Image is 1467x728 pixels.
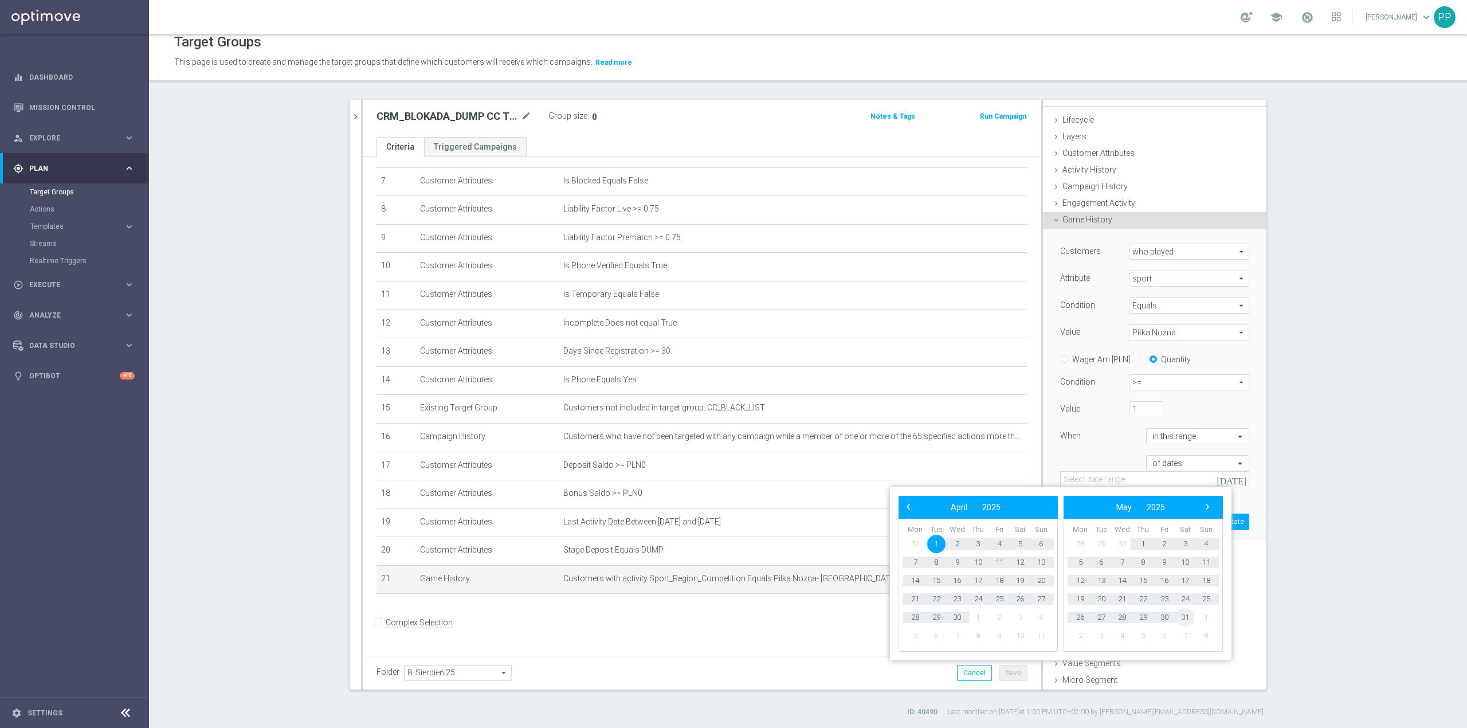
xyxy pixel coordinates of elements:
span: 25 [990,590,1009,608]
button: Templates keyboard_arrow_right [30,222,135,231]
i: track_changes [13,310,23,320]
span: 22 [1134,590,1152,608]
span: 8 [927,553,946,572]
label: Condition [1060,300,1095,310]
span: 3 [969,535,987,553]
td: Customer Attributes [415,224,559,253]
label: Attribute [1060,273,1090,283]
td: 8 [376,196,415,225]
label: Value [1060,404,1080,414]
span: 25 [1197,590,1215,608]
span: 17 [1176,572,1194,590]
span: 7 [1176,627,1194,645]
i: done [1249,609,1258,618]
div: gps_fixed Plan keyboard_arrow_right [13,164,135,173]
span: 6 [1032,535,1050,553]
button: [DATE] [1215,471,1249,488]
div: Optibot [13,361,135,391]
div: Data Studio keyboard_arrow_right [13,341,135,350]
span: 3 [1092,627,1111,645]
label: Quantity [1161,354,1191,365]
span: 2 [990,608,1009,627]
span: 6 [927,627,946,645]
th: weekday [1195,525,1217,535]
a: Streams [30,239,119,248]
span: 11 [1197,553,1215,572]
span: Customers not included in target group: CC_BLACK_LIST [563,403,765,413]
a: Optibot [29,361,120,391]
span: 2025 [982,503,1001,512]
span: 7 [906,553,924,572]
i: done [1249,642,1258,651]
label: Value [1060,327,1080,337]
span: 19 [1011,572,1029,590]
span: Value Segments [1062,659,1121,668]
a: Realtime Triggers [30,256,119,265]
div: equalizer Dashboard [13,73,135,82]
span: Analyze [29,312,124,319]
span: Campaign History [1062,182,1128,191]
div: Mission Control [13,92,135,123]
a: Triggered Campaigns [424,137,527,157]
span: 5 [906,627,924,645]
a: Target Groups [30,187,119,197]
label: Wager Am [PLN] [1072,354,1130,365]
td: Customer Attributes [415,310,559,338]
span: 24 [969,590,987,608]
i: keyboard_arrow_right [124,163,135,174]
span: 21 [1113,590,1131,608]
i: keyboard_arrow_right [124,340,135,351]
button: Update [1215,514,1249,530]
td: Game History [415,565,559,594]
span: 12 [1071,572,1089,590]
td: Customer Attributes [415,281,559,310]
span: 23 [948,590,966,608]
span: May [1116,503,1132,512]
div: Execute [13,280,124,290]
a: [PERSON_NAME]keyboard_arrow_down [1364,9,1434,26]
span: 7 [948,627,966,645]
span: 4 [1113,627,1131,645]
td: Campaign History [415,423,559,452]
button: track_changes Analyze keyboard_arrow_right [13,311,135,320]
i: done [1202,148,1211,158]
span: 13 [1032,553,1050,572]
span: 4 [1197,535,1215,553]
div: +10 [120,372,135,379]
i: done [1249,576,1258,585]
span: 30 [948,608,966,627]
i: done [1249,592,1258,601]
button: chevron_right [350,100,361,134]
span: April [951,503,967,512]
span: 19 [1071,590,1089,608]
th: weekday [1154,525,1175,535]
span: 31 [906,535,924,553]
i: equalizer [13,72,23,83]
td: Customer Attributes [415,196,559,225]
th: weekday [947,525,968,535]
ng-select: of dates [1146,455,1249,471]
div: play_circle_outline Execute keyboard_arrow_right [13,280,135,289]
button: › [1199,500,1214,515]
div: Analyze [13,310,124,320]
span: 31 [1176,608,1194,627]
span: 8 [1197,627,1215,645]
span: Deposit Saldo >= PLN0 [563,460,646,470]
span: 16 [948,572,966,590]
i: done [1249,625,1258,635]
span: 20 [1032,572,1050,590]
span: 9 [948,553,966,572]
span: Liability Factor Live >= 0.75 [563,204,659,214]
span: › [1200,499,1215,514]
button: Run Campaign [979,110,1027,123]
i: done [1249,542,1258,551]
th: weekday [1030,525,1052,535]
span: 18 [1197,572,1215,590]
a: Actions [30,205,119,214]
th: weekday [989,525,1010,535]
th: weekday [1112,525,1133,535]
label: Condition [1060,377,1095,387]
label: When [1060,430,1081,441]
span: 0 [592,112,597,122]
